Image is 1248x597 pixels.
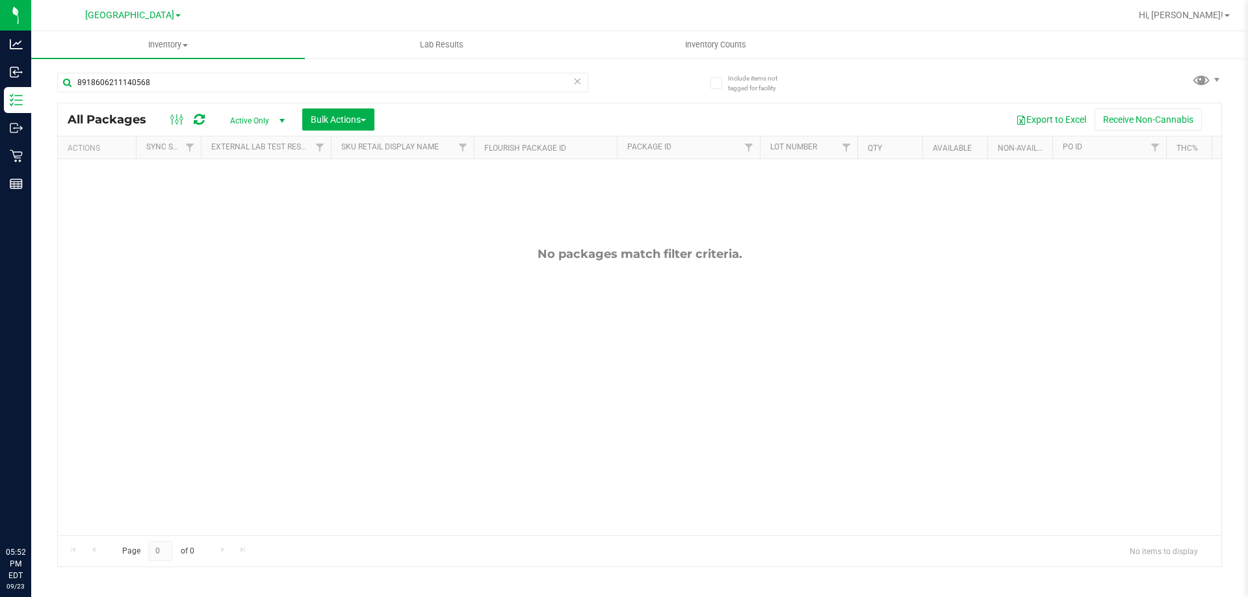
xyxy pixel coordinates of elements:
a: Package ID [627,142,671,151]
inline-svg: Inbound [10,66,23,79]
a: Lot Number [770,142,817,151]
a: Non-Available [998,144,1056,153]
span: All Packages [68,112,159,127]
div: Actions [68,144,131,153]
a: Filter [836,136,857,159]
a: THC% [1176,144,1198,153]
input: Search Package ID, Item Name, SKU, Lot or Part Number... [57,73,588,92]
button: Bulk Actions [302,108,374,131]
span: Bulk Actions [311,114,366,125]
a: Filter [452,136,474,159]
inline-svg: Analytics [10,38,23,51]
a: PO ID [1063,142,1082,151]
button: Export to Excel [1007,108,1095,131]
span: Include items not tagged for facility [728,73,793,93]
span: Lab Results [402,39,481,51]
a: Inventory Counts [578,31,852,58]
button: Receive Non-Cannabis [1095,108,1202,131]
div: No packages match filter criteria. [58,247,1221,261]
inline-svg: Outbound [10,121,23,134]
a: Flourish Package ID [484,144,566,153]
p: 05:52 PM EDT [6,546,25,581]
a: Filter [738,136,760,159]
a: Inventory [31,31,305,58]
a: Available [933,144,972,153]
iframe: Resource center [13,493,52,532]
a: Sync Status [146,142,196,151]
span: No items to display [1119,541,1208,561]
a: Sku Retail Display Name [341,142,439,151]
p: 09/23 [6,581,25,591]
span: [GEOGRAPHIC_DATA] [85,10,174,21]
a: Filter [1145,136,1166,159]
inline-svg: Retail [10,149,23,162]
span: Hi, [PERSON_NAME]! [1139,10,1223,20]
span: Inventory [31,39,305,51]
a: Filter [179,136,201,159]
span: Inventory Counts [668,39,764,51]
inline-svg: Reports [10,177,23,190]
a: Lab Results [305,31,578,58]
a: Qty [868,144,882,153]
a: Filter [309,136,331,159]
span: Clear [573,73,582,90]
inline-svg: Inventory [10,94,23,107]
a: External Lab Test Result [211,142,313,151]
span: Page of 0 [111,541,205,561]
